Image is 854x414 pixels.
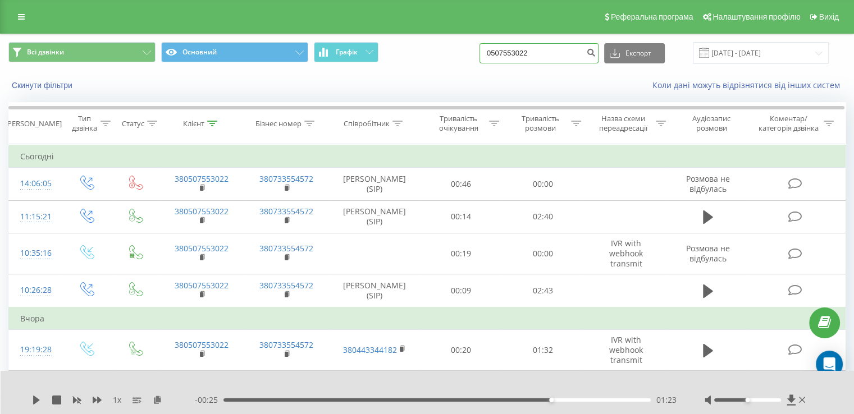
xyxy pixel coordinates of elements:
div: Клієнт [183,119,204,128]
a: 380507553022 [175,206,229,217]
div: Назва схеми переадресації [594,114,653,133]
button: Всі дзвінки [8,42,156,62]
td: IVR with webhook transmit [583,233,668,274]
div: Тип дзвінка [71,114,97,133]
td: 00:14 [421,200,502,233]
td: 00:19 [421,233,502,274]
div: Accessibility label [745,398,750,402]
td: [PERSON_NAME] (SIP) [329,274,421,307]
td: 00:00 [502,233,583,274]
span: 1 x [113,394,121,406]
span: - 00:25 [195,394,223,406]
a: 380443344182 [343,344,397,355]
td: Сьогодні [9,145,846,168]
td: 00:20 [421,329,502,371]
a: 380733554572 [259,173,313,184]
a: 380507553022 [175,280,229,291]
div: Статус [122,119,144,128]
span: Вихід [819,12,839,21]
button: Графік [314,42,378,62]
span: Графік [336,48,358,56]
a: 380507553022 [175,173,229,184]
button: Експорт [604,43,665,63]
a: 380733554572 [259,243,313,254]
span: Всі дзвінки [27,48,64,57]
span: 01:23 [656,394,677,406]
a: 380733554572 [259,339,313,350]
div: 10:26:28 [20,279,50,301]
input: Пошук за номером [479,43,599,63]
div: Open Intercom Messenger [816,351,843,378]
td: IVR with webhook transmit [583,329,668,371]
span: Налаштування профілю [713,12,800,21]
div: 19:19:28 [20,339,50,361]
div: 11:15:21 [20,206,50,228]
a: 380733554572 [259,206,313,217]
div: [PERSON_NAME] [5,119,62,128]
div: Аудіозапис розмови [679,114,745,133]
div: Тривалість розмови [512,114,568,133]
div: Accessibility label [549,398,554,402]
span: Реферальна програма [611,12,693,21]
span: Розмова не відбулась [686,173,730,194]
td: 00:09 [421,274,502,307]
div: Співробітник [344,119,390,128]
div: Бізнес номер [255,119,302,128]
div: Коментар/категорія дзвінка [755,114,821,133]
td: 00:46 [421,168,502,200]
td: 00:00 [502,168,583,200]
td: [PERSON_NAME] (SIP) [329,168,421,200]
a: Коли дані можуть відрізнятися вiд інших систем [652,80,846,90]
td: [PERSON_NAME] (SIP) [329,200,421,233]
div: 14:06:05 [20,173,50,195]
div: Тривалість очікування [431,114,487,133]
td: Вчора [9,307,846,330]
td: 01:32 [502,329,583,371]
button: Основний [161,42,308,62]
span: Розмова не відбулась [686,243,730,264]
button: Скинути фільтри [8,80,78,90]
a: 380733554572 [259,280,313,291]
td: 02:43 [502,274,583,307]
div: 10:35:16 [20,242,50,264]
a: 380507553022 [175,243,229,254]
td: 02:40 [502,200,583,233]
a: 380507553022 [175,339,229,350]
